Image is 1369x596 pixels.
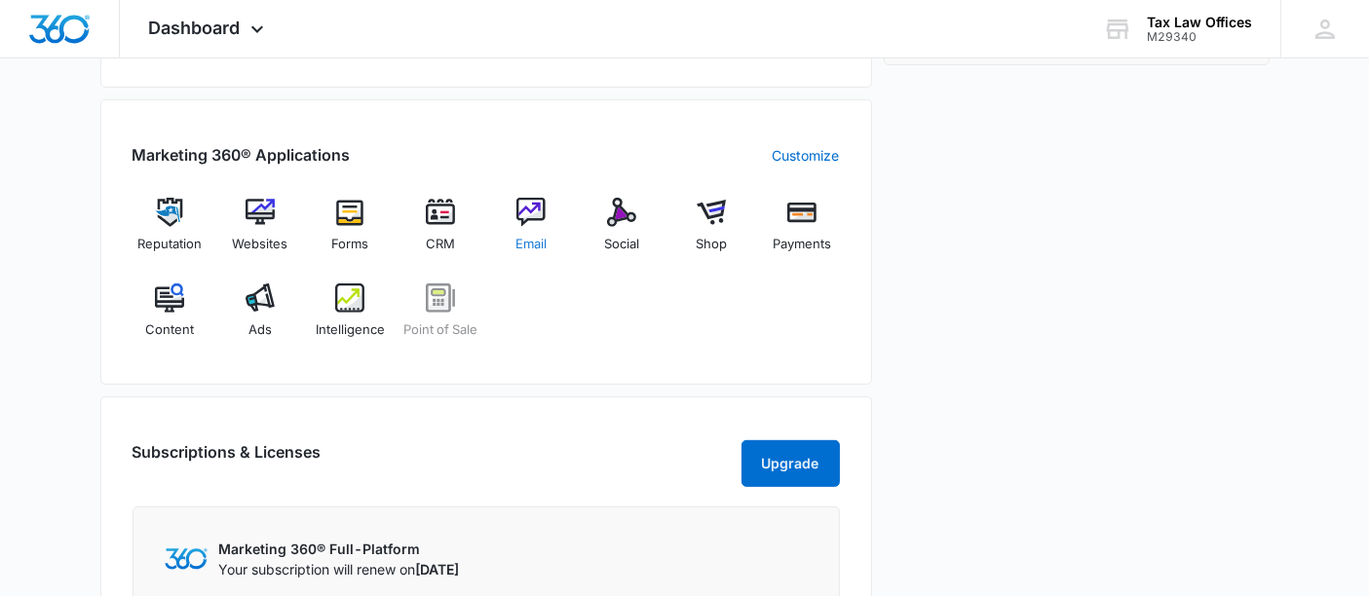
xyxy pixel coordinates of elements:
button: Upgrade [742,440,840,487]
p: Your subscription will renew on [219,559,460,579]
span: Forms [331,235,368,254]
a: Ads [222,283,297,354]
h2: Marketing 360® Applications [133,143,351,167]
span: Email [515,235,547,254]
span: Websites [232,235,287,254]
span: Dashboard [149,18,241,38]
span: Payments [773,235,831,254]
span: Social [604,235,639,254]
span: CRM [426,235,455,254]
a: Email [494,198,569,268]
span: Ads [248,320,272,340]
a: Point of Sale [403,283,478,354]
a: Forms [313,198,388,268]
span: Reputation [137,235,202,254]
a: Reputation [133,198,208,268]
a: Content [133,283,208,354]
a: Customize [773,145,840,166]
a: CRM [403,198,478,268]
a: Intelligence [313,283,388,354]
span: [DATE] [416,561,460,577]
a: Shop [674,198,749,268]
span: Shop [696,235,727,254]
p: Marketing 360® Full-Platform [219,539,460,559]
a: Payments [765,198,840,268]
div: account id [1147,30,1252,44]
span: Point of Sale [403,320,477,340]
div: account name [1147,15,1252,30]
span: Content [145,320,194,340]
a: Websites [222,198,297,268]
a: Social [584,198,659,268]
h2: Subscriptions & Licenses [133,440,322,479]
span: Intelligence [316,320,385,340]
img: Marketing 360 Logo [165,548,208,569]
